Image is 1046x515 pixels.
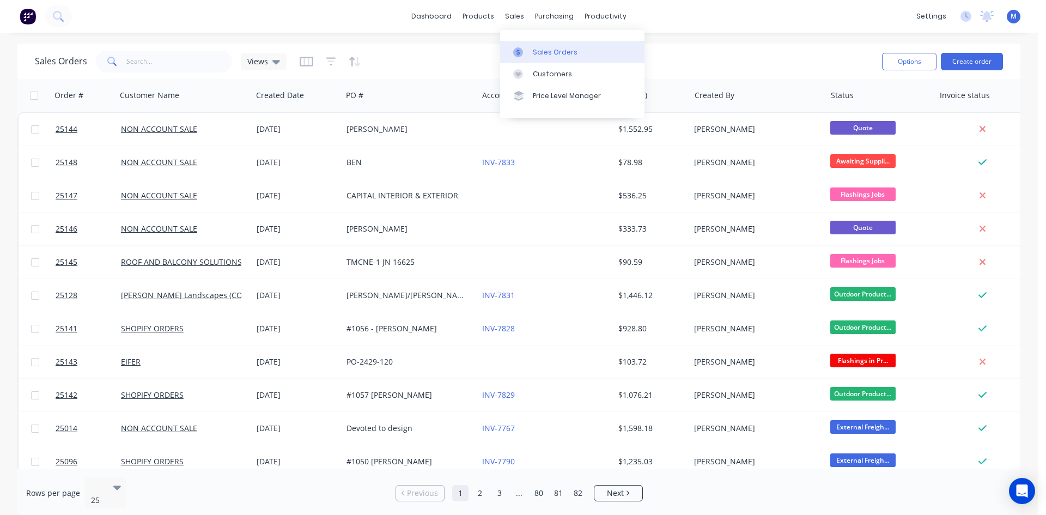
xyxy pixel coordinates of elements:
[618,390,682,401] div: $1,076.21
[20,8,36,25] img: Factory
[618,323,682,334] div: $928.80
[940,90,990,101] div: Invoice status
[346,390,467,401] div: #1057 [PERSON_NAME]
[346,223,467,234] div: [PERSON_NAME]
[56,157,77,168] span: 25148
[830,420,896,434] span: External Freigh...
[346,323,467,334] div: #1056 - [PERSON_NAME]
[618,290,682,301] div: $1,446.12
[618,157,682,168] div: $78.98
[457,8,500,25] div: products
[482,290,515,300] a: INV-7831
[56,356,77,367] span: 25143
[121,257,242,267] a: ROOF AND BALCONY SOLUTIONS
[346,423,467,434] div: Devoted to design
[257,190,338,201] div: [DATE]
[830,121,896,135] span: Quote
[121,456,184,466] a: SHOPIFY ORDERS
[346,190,467,201] div: CAPITAL INTERIOR & EXTERIOR
[56,423,77,434] span: 25014
[911,8,952,25] div: settings
[533,91,601,101] div: Price Level Manager
[56,179,121,212] a: 25147
[472,485,488,501] a: Page 2
[482,90,554,101] div: Accounting Order #
[56,246,121,278] a: 25145
[256,90,304,101] div: Created Date
[247,56,268,67] span: Views
[120,90,179,101] div: Customer Name
[121,390,184,400] a: SHOPIFY ORDERS
[694,223,815,234] div: [PERSON_NAME]
[530,8,579,25] div: purchasing
[257,356,338,367] div: [DATE]
[618,124,682,135] div: $1,552.95
[56,213,121,245] a: 25146
[830,387,896,401] span: Outdoor Product...
[694,323,815,334] div: [PERSON_NAME]
[694,356,815,367] div: [PERSON_NAME]
[56,279,121,312] a: 25128
[346,257,467,268] div: TMCNE-1 JN 16625
[257,257,338,268] div: [DATE]
[570,485,586,501] a: Page 82
[346,356,467,367] div: PO-2429-120
[594,488,642,499] a: Next page
[56,146,121,179] a: 25148
[694,124,815,135] div: [PERSON_NAME]
[121,124,197,134] a: NON ACCOUNT SALE
[500,63,644,85] a: Customers
[511,485,527,501] a: Jump forward
[56,323,77,334] span: 25141
[257,223,338,234] div: [DATE]
[830,354,896,367] span: Flashings in Pr...
[491,485,508,501] a: Page 3
[346,456,467,467] div: #1050 [PERSON_NAME]
[56,445,121,478] a: 25096
[533,47,577,57] div: Sales Orders
[121,157,197,167] a: NON ACCOUNT SALE
[694,423,815,434] div: [PERSON_NAME]
[482,390,515,400] a: INV-7829
[695,90,734,101] div: Created By
[346,124,467,135] div: [PERSON_NAME]
[830,287,896,301] span: Outdoor Product...
[618,223,682,234] div: $333.73
[346,290,467,301] div: [PERSON_NAME]/[PERSON_NAME]
[1009,478,1035,504] div: Open Intercom Messenger
[56,223,77,234] span: 25146
[694,257,815,268] div: [PERSON_NAME]
[121,356,141,367] a: EIFER
[257,124,338,135] div: [DATE]
[257,423,338,434] div: [DATE]
[91,495,104,506] div: 25
[346,157,467,168] div: BEN
[54,90,83,101] div: Order #
[694,456,815,467] div: [PERSON_NAME]
[830,320,896,334] span: Outdoor Product...
[407,488,438,499] span: Previous
[694,157,815,168] div: [PERSON_NAME]
[26,488,80,499] span: Rows per page
[35,56,87,66] h1: Sales Orders
[882,53,936,70] button: Options
[56,124,77,135] span: 25144
[533,69,572,79] div: Customers
[121,223,197,234] a: NON ACCOUNT SALE
[830,254,896,268] span: Flashings Jobs
[257,456,338,467] div: [DATE]
[579,8,632,25] div: productivity
[56,290,77,301] span: 25128
[56,257,77,268] span: 25145
[618,356,682,367] div: $103.72
[391,485,647,501] ul: Pagination
[694,190,815,201] div: [PERSON_NAME]
[396,488,444,499] a: Previous page
[56,113,121,146] a: 25144
[56,346,121,378] a: 25143
[500,85,644,107] a: Price Level Manager
[607,488,624,499] span: Next
[121,423,197,433] a: NON ACCOUNT SALE
[346,90,363,101] div: PO #
[694,390,815,401] div: [PERSON_NAME]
